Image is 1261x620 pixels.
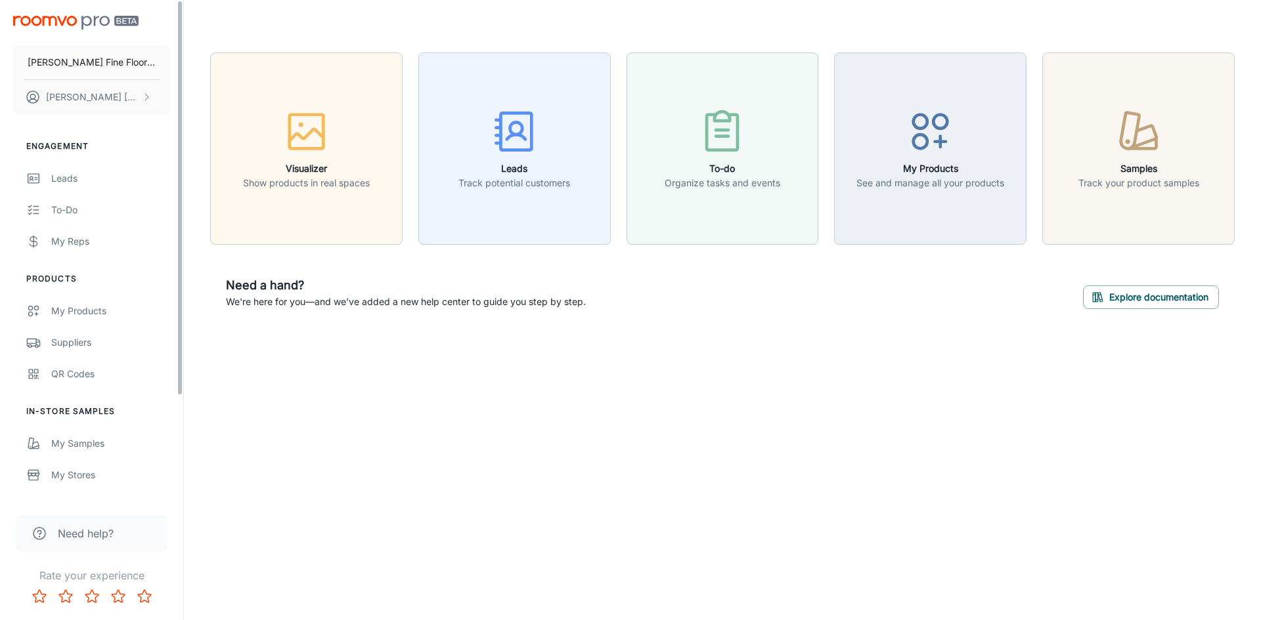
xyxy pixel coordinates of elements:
p: See and manage all your products [856,176,1004,190]
div: My Reps [51,234,170,249]
button: SamplesTrack your product samples [1042,52,1235,245]
button: Explore documentation [1083,285,1219,309]
button: To-doOrganize tasks and events [627,52,819,245]
div: To-do [51,203,170,217]
button: My ProductsSee and manage all your products [834,52,1027,245]
p: Track potential customers [458,176,570,190]
a: My ProductsSee and manage all your products [834,141,1027,154]
p: [PERSON_NAME] Fine Floors, Inc [28,55,156,70]
button: LeadsTrack potential customers [418,52,611,245]
div: QR Codes [51,367,170,381]
h6: Leads [458,161,570,176]
a: To-doOrganize tasks and events [627,141,819,154]
div: My Products [51,304,170,318]
a: LeadsTrack potential customers [418,141,611,154]
p: Show products in real spaces [243,176,370,190]
h6: Need a hand? [226,276,586,295]
a: SamplesTrack your product samples [1042,141,1235,154]
button: VisualizerShow products in real spaces [210,52,403,245]
p: Track your product samples [1078,176,1199,190]
h6: Visualizer [243,161,370,176]
div: Leads [51,171,170,186]
button: [PERSON_NAME] [PERSON_NAME] [13,80,170,114]
p: We're here for you—and we've added a new help center to guide you step by step. [226,295,586,309]
div: Suppliers [51,335,170,350]
h6: My Products [856,161,1004,176]
p: Organize tasks and events [665,176,780,190]
button: [PERSON_NAME] Fine Floors, Inc [13,45,170,79]
a: Explore documentation [1083,289,1219,302]
p: [PERSON_NAME] [PERSON_NAME] [46,90,139,104]
h6: To-do [665,161,780,176]
img: Roomvo PRO Beta [13,16,139,30]
h6: Samples [1078,161,1199,176]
